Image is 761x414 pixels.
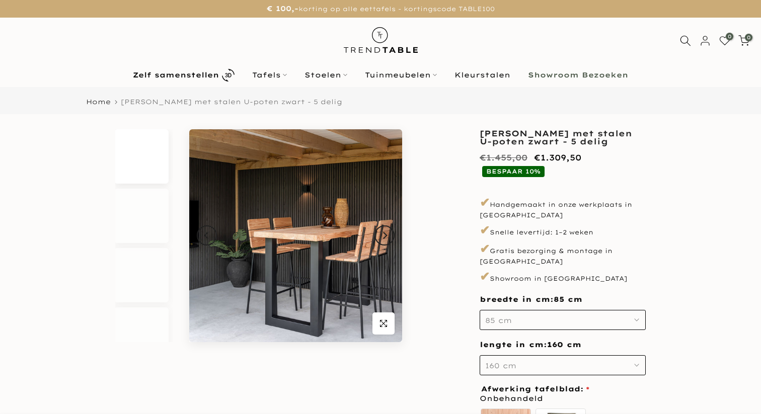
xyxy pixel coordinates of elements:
p: Snelle levertijd: 1–2 weken [480,222,646,239]
span: 0 [726,33,733,40]
a: 0 [738,35,749,46]
button: 160 cm [480,355,646,375]
a: Home [86,99,111,105]
span: Afwerking tafelblad: [481,385,589,392]
p: Showroom in [GEOGRAPHIC_DATA] [480,268,646,285]
a: Tafels [244,69,296,81]
span: ✔ [480,195,490,210]
span: ✔ [480,222,490,237]
span: 160 cm [547,340,581,350]
span: 160 cm [485,361,516,370]
a: Stoelen [296,69,356,81]
span: ✔ [480,241,490,256]
b: Zelf samenstellen [133,71,219,78]
strong: € 100,- [267,4,298,13]
img: trend-table [337,18,425,62]
span: 85 cm [554,295,582,305]
a: Showroom Bezoeken [519,69,637,81]
ins: €1.309,50 [534,150,581,165]
h1: [PERSON_NAME] met stalen U-poten zwart - 5 delig [480,129,646,145]
button: Previous [197,225,217,245]
span: 85 cm [485,316,512,325]
b: Showroom Bezoeken [528,71,628,78]
a: Tuinmeubelen [356,69,446,81]
p: Handgemaakt in onze werkplaats in [GEOGRAPHIC_DATA] [480,194,646,219]
span: 0 [745,34,752,41]
span: lengte in cm: [480,340,581,349]
span: breedte in cm: [480,295,582,304]
p: Gratis bezorging & montage in [GEOGRAPHIC_DATA] [480,240,646,266]
del: €1.455,00 [480,152,527,162]
span: [PERSON_NAME] met stalen U-poten zwart - 5 delig [121,98,342,106]
a: 0 [719,35,730,46]
span: ✔ [480,269,490,284]
span: BESPAAR 10% [482,166,545,177]
a: Zelf samenstellen [124,66,244,84]
button: Next [374,225,395,245]
button: 85 cm [480,310,646,330]
p: korting op alle eettafels - kortingscode TABLE100 [13,3,748,15]
a: Kleurstalen [446,69,519,81]
span: Onbehandeld [480,392,543,405]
